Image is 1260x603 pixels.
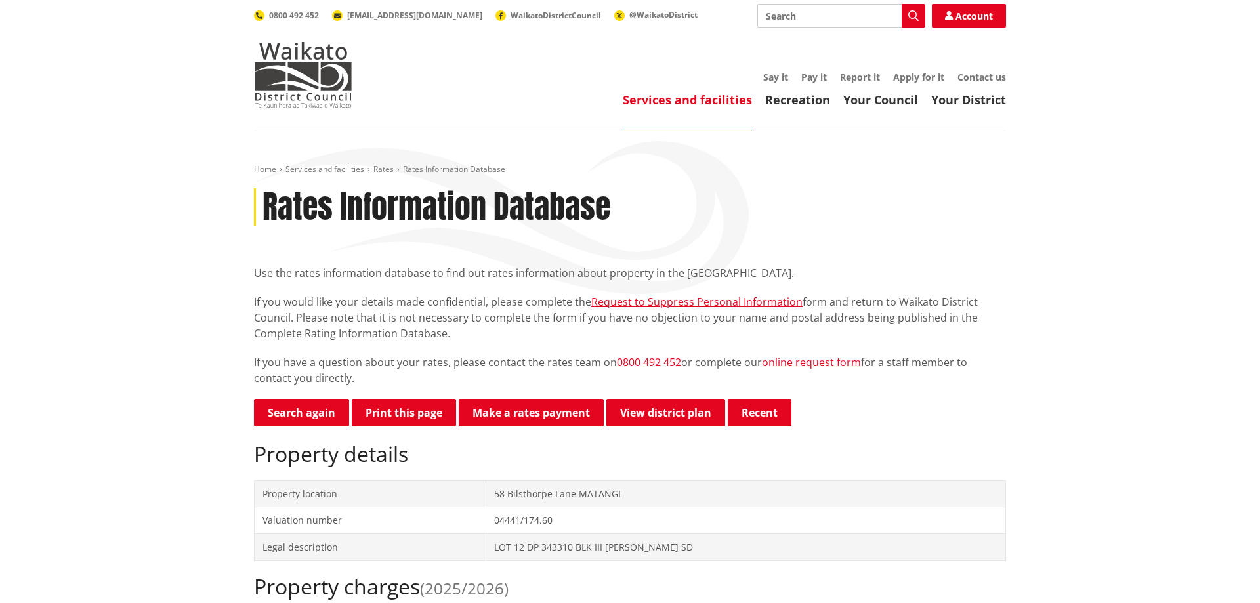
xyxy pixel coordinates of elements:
span: 0800 492 452 [269,10,319,21]
span: Rates Information Database [403,163,505,175]
a: Contact us [957,71,1006,83]
span: [EMAIL_ADDRESS][DOMAIN_NAME] [347,10,482,21]
a: Report it [840,71,880,83]
nav: breadcrumb [254,164,1006,175]
span: (2025/2026) [420,577,509,599]
a: Say it [763,71,788,83]
a: @WaikatoDistrict [614,9,698,20]
a: Your Council [843,92,918,108]
a: View district plan [606,399,725,426]
a: WaikatoDistrictCouncil [495,10,601,21]
a: Home [254,163,276,175]
a: Services and facilities [285,163,364,175]
h2: Property charges [254,574,1006,599]
td: Valuation number [255,507,486,534]
a: Rates [373,163,394,175]
td: LOT 12 DP 343310 BLK III [PERSON_NAME] SD [486,533,1005,560]
a: Account [932,4,1006,28]
input: Search input [757,4,925,28]
a: [EMAIL_ADDRESS][DOMAIN_NAME] [332,10,482,21]
p: Use the rates information database to find out rates information about property in the [GEOGRAPHI... [254,265,1006,281]
a: online request form [762,355,861,369]
a: Your District [931,92,1006,108]
span: WaikatoDistrictCouncil [511,10,601,21]
a: 0800 492 452 [254,10,319,21]
a: Apply for it [893,71,944,83]
button: Print this page [352,399,456,426]
td: 04441/174.60 [486,507,1005,534]
a: 0800 492 452 [617,355,681,369]
td: Property location [255,480,486,507]
a: Pay it [801,71,827,83]
p: If you have a question about your rates, please contact the rates team on or complete our for a s... [254,354,1006,386]
h2: Property details [254,442,1006,467]
a: Search again [254,399,349,426]
img: Waikato District Council - Te Kaunihera aa Takiwaa o Waikato [254,42,352,108]
a: Make a rates payment [459,399,604,426]
a: Services and facilities [623,92,752,108]
a: Request to Suppress Personal Information [591,295,803,309]
button: Recent [728,399,791,426]
td: Legal description [255,533,486,560]
td: 58 Bilsthorpe Lane MATANGI [486,480,1005,507]
p: If you would like your details made confidential, please complete the form and return to Waikato ... [254,294,1006,341]
a: Recreation [765,92,830,108]
span: @WaikatoDistrict [629,9,698,20]
h1: Rates Information Database [262,188,610,226]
